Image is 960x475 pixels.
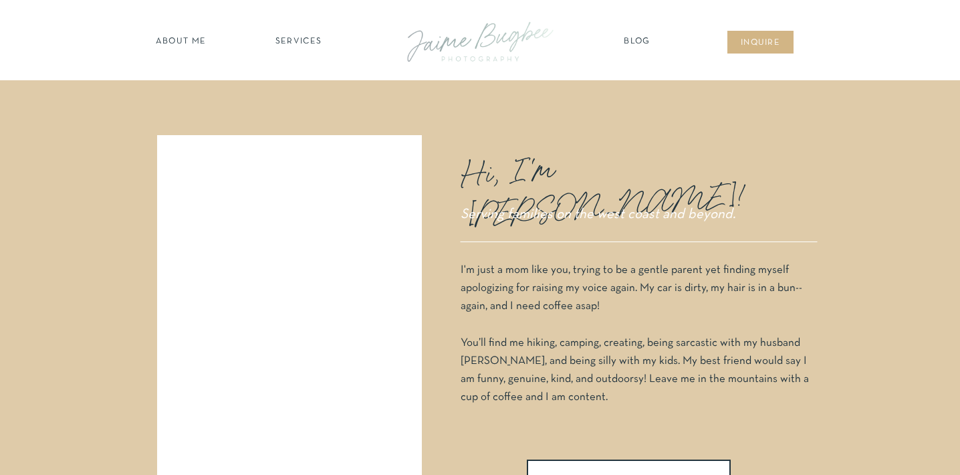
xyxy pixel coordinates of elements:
p: Hi, I'm [PERSON_NAME]! [461,137,731,200]
iframe: 909373527 [168,147,412,470]
p: I'm just a mom like you, trying to be a gentle parent yet finding myself apologizing for raising ... [461,261,814,421]
a: inqUIre [733,37,788,50]
a: about ME [152,35,210,49]
a: Blog [620,35,654,49]
i: Serving families on the west coast and beyond. [461,208,735,221]
a: SERVICES [261,35,336,49]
